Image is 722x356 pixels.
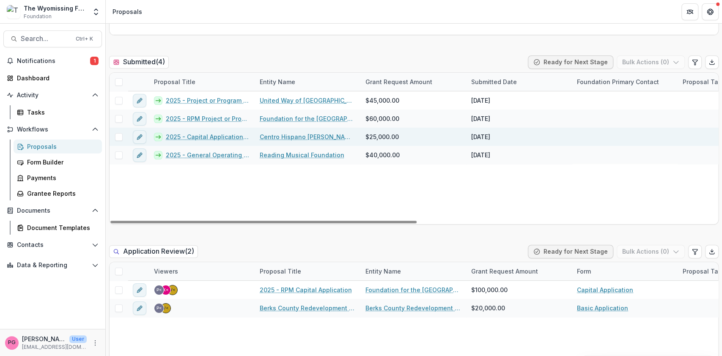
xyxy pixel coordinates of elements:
span: $100,000.00 [471,285,508,294]
div: Proposal Title [255,262,360,280]
nav: breadcrumb [109,5,145,18]
button: Open Contacts [3,238,102,252]
div: Entity Name [360,262,466,280]
button: edit [133,148,146,162]
span: $25,000.00 [365,132,399,141]
div: Dashboard [17,74,95,82]
button: Export table data [705,245,719,258]
button: edit [133,301,146,315]
span: $60,000.00 [365,114,399,123]
span: $45,000.00 [365,96,399,105]
a: Payments [14,171,102,185]
a: Berks County Redevelopment Authority [365,304,461,312]
div: Entity Name [255,73,360,91]
button: Edit table settings [688,55,702,69]
div: Form [572,267,596,276]
button: edit [133,283,146,297]
button: Partners [681,3,698,20]
div: [DATE] [471,96,490,105]
button: Open Data & Reporting [3,258,102,272]
a: United Way of [GEOGRAPHIC_DATA] [260,96,355,105]
button: Get Help [702,3,719,20]
button: Search... [3,30,102,47]
div: The Wyomissing Foundation [24,4,87,13]
div: Valeri Harteg <vharteg@wyofound.org> [170,288,176,292]
button: Bulk Actions (0) [617,245,685,258]
div: Karen Rightmire <krightmire@wyofound.org> [163,288,169,292]
div: Entity Name [360,267,406,276]
div: Proposal Title [149,73,255,91]
div: Tasks [27,108,95,117]
div: Proposal Title [255,267,306,276]
div: Submitted Date [466,77,522,86]
div: Form [572,262,678,280]
h2: Application Review ( 2 ) [109,245,198,257]
span: Foundation [24,13,52,20]
div: Valeri Harteg <vharteg@wyofound.org> [163,306,169,310]
div: Foundation Primary Contact [572,73,678,91]
a: Basic Application [577,304,628,312]
a: 2025 - RPM Capital Application [260,285,352,294]
a: Tasks [14,105,102,119]
div: Submitted Date [466,73,572,91]
span: Documents [17,207,88,214]
div: Proposals [27,142,95,151]
p: User [69,335,87,343]
a: Document Templates [14,221,102,235]
div: Grant Request Amount [466,262,572,280]
button: More [90,338,100,348]
span: Notifications [17,58,90,65]
button: Open Workflows [3,123,102,136]
span: 1 [90,57,99,65]
button: Edit table settings [688,245,702,258]
a: Berks County Redevelopment Authority - [STREET_ADDRESS] [260,304,355,312]
a: 2025 - Project or Program Application - 211 Berks [166,96,250,105]
span: Workflows [17,126,88,133]
a: Dashboard [3,71,102,85]
div: Pat Giles <pgiles@wyofound.org> [156,306,162,310]
div: Grant Request Amount [360,77,437,86]
span: Contacts [17,241,88,249]
button: Ready for Next Stage [528,55,613,69]
div: Viewers [149,262,255,280]
a: Foundation for the [GEOGRAPHIC_DATA] [365,285,461,294]
a: Centro Hispano [PERSON_NAME] Inc [260,132,355,141]
span: $20,000.00 [471,304,505,312]
span: Data & Reporting [17,262,88,269]
button: Bulk Actions (0) [617,55,685,69]
div: [DATE] [471,151,490,159]
h2: Submitted ( 4 ) [109,56,169,68]
button: Open Documents [3,204,102,217]
button: edit [133,112,146,126]
div: Document Templates [27,223,95,232]
button: Open entity switcher [90,3,102,20]
a: Form Builder [14,155,102,169]
div: [DATE] [471,132,490,141]
a: 2025 - Capital Application for WXAC Radio Station [166,132,250,141]
span: $40,000.00 [365,151,400,159]
button: Export table data [705,55,719,69]
span: Activity [17,92,88,99]
div: [DATE] [471,114,490,123]
button: Open Activity [3,88,102,102]
div: Proposal Title [149,77,200,86]
img: The Wyomissing Foundation [7,5,20,19]
div: Grant Request Amount [360,73,466,91]
span: Search... [21,35,71,43]
div: Viewers [149,267,183,276]
div: Form Builder [27,158,95,167]
div: Foundation Primary Contact [572,77,664,86]
button: Notifications1 [3,54,102,68]
p: [EMAIL_ADDRESS][DOMAIN_NAME] [22,343,87,351]
a: 2025 - General Operating Application [166,151,250,159]
div: Pat Giles [8,340,16,345]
